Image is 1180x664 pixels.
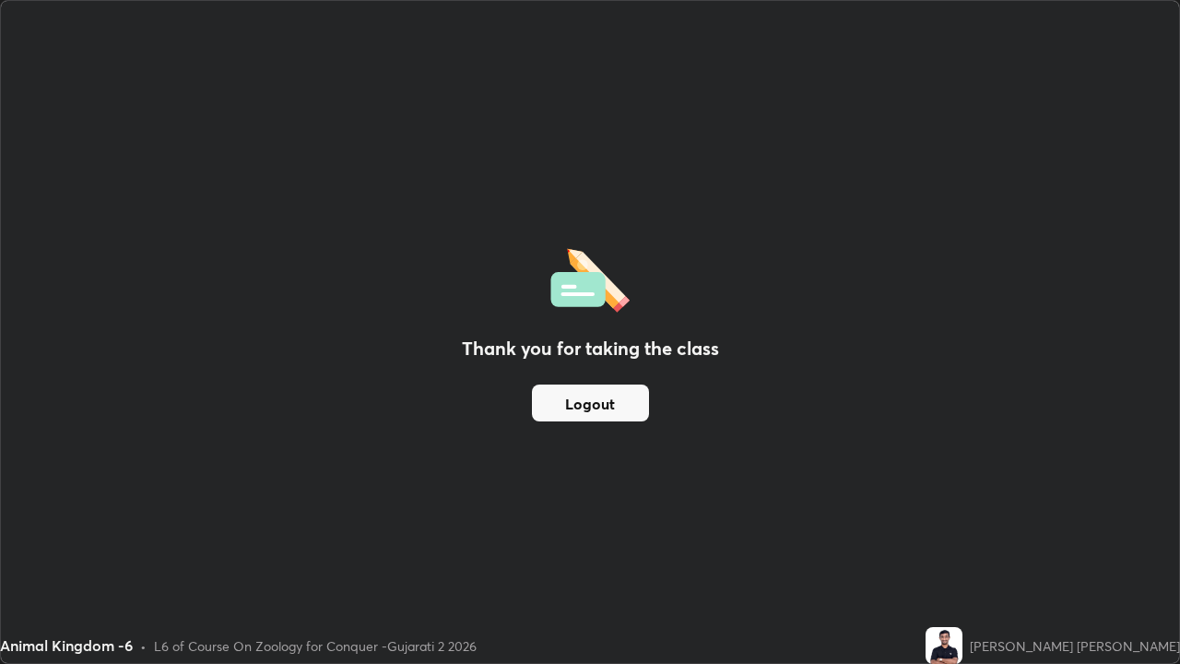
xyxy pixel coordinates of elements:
[926,627,962,664] img: c9bf78d67bb745bc84438c2db92f5989.jpg
[154,636,477,656] div: L6 of Course On Zoology for Conquer -Gujarati 2 2026
[970,636,1180,656] div: [PERSON_NAME] [PERSON_NAME]
[462,335,719,362] h2: Thank you for taking the class
[532,385,649,421] button: Logout
[550,243,630,313] img: offlineFeedback.1438e8b3.svg
[140,636,147,656] div: •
